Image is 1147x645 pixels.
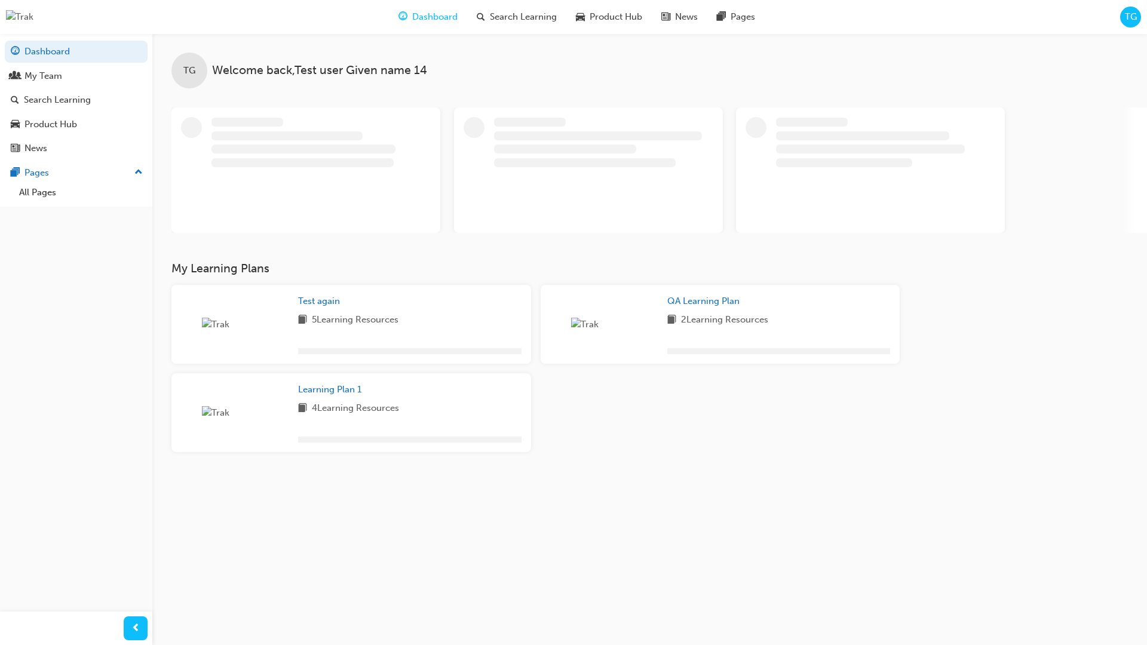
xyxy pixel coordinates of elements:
[5,137,148,159] a: News
[24,93,91,107] div: Search Learning
[731,10,755,24] span: Pages
[675,10,698,24] span: News
[312,313,398,328] span: 5 Learning Resources
[5,162,148,184] button: Pages
[11,95,19,106] span: search-icon
[652,5,707,29] a: news-iconNews
[134,165,143,180] span: up-icon
[312,401,399,416] span: 4 Learning Resources
[11,71,20,82] span: people-icon
[24,166,49,180] div: Pages
[298,296,340,306] span: Test again
[131,621,140,636] span: prev-icon
[477,10,485,24] span: search-icon
[681,313,768,328] span: 2 Learning Resources
[24,118,77,131] div: Product Hub
[1120,7,1141,27] button: TG
[717,10,726,24] span: pages-icon
[171,262,900,275] h3: My Learning Plans
[467,5,566,29] a: search-iconSearch Learning
[590,10,642,24] span: Product Hub
[398,10,407,24] span: guage-icon
[5,38,148,162] button: DashboardMy TeamSearch LearningProduct HubNews
[667,313,676,328] span: book-icon
[576,10,585,24] span: car-icon
[183,64,195,78] span: TG
[571,318,637,331] img: Trak
[14,183,148,202] a: All Pages
[298,294,345,308] a: Test again
[11,119,20,130] span: car-icon
[5,89,148,111] a: Search Learning
[298,401,307,416] span: book-icon
[24,69,62,83] div: My Team
[412,10,458,24] span: Dashboard
[667,294,744,308] a: QA Learning Plan
[490,10,557,24] span: Search Learning
[661,10,670,24] span: news-icon
[11,143,20,154] span: news-icon
[11,168,20,179] span: pages-icon
[202,406,268,420] img: Trak
[389,5,467,29] a: guage-iconDashboard
[5,41,148,63] a: Dashboard
[5,65,148,87] a: My Team
[298,313,307,328] span: book-icon
[566,5,652,29] a: car-iconProduct Hub
[202,318,268,331] img: Trak
[667,296,740,306] span: QA Learning Plan
[5,113,148,136] a: Product Hub
[707,5,765,29] a: pages-iconPages
[24,142,47,155] div: News
[1125,10,1137,24] span: TG
[6,10,33,24] img: Trak
[298,383,366,397] a: Learning Plan 1
[212,64,427,78] span: Welcome back , Test user Given name 14
[298,384,361,395] span: Learning Plan 1
[11,47,20,57] span: guage-icon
